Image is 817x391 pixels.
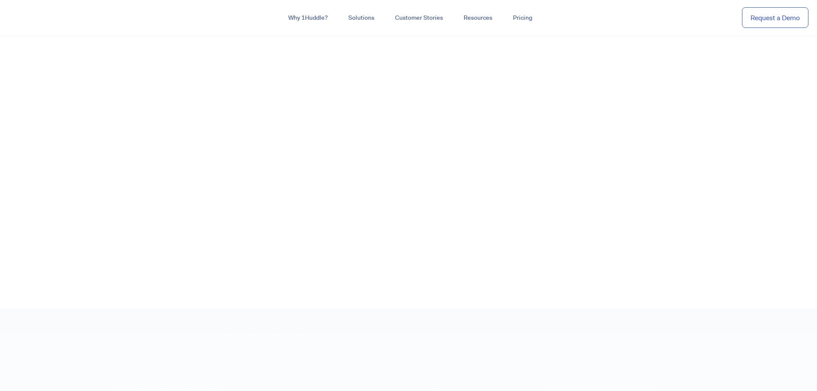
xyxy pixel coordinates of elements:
[742,7,808,28] a: Request a Demo
[503,10,543,26] a: Pricing
[9,9,70,26] img: ...
[385,10,453,26] a: Customer Stories
[453,10,503,26] a: Resources
[278,10,338,26] a: Why 1Huddle?
[338,10,385,26] a: Solutions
